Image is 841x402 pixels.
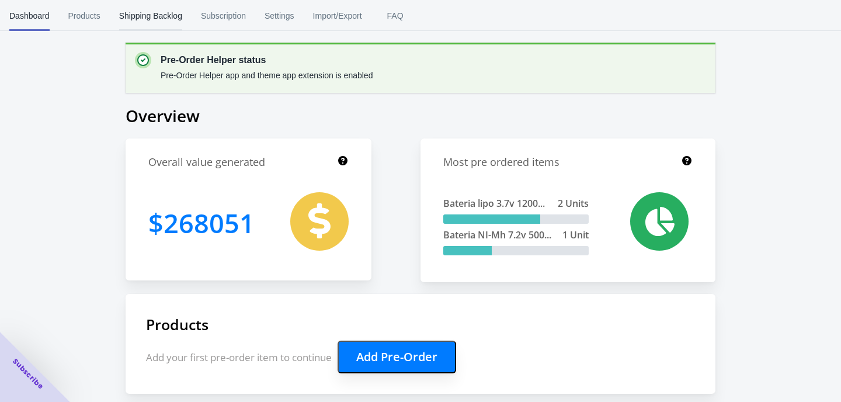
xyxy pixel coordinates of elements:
[68,1,100,31] span: Products
[9,1,50,31] span: Dashboard
[146,314,695,334] h1: Products
[11,356,46,391] span: Subscribe
[443,228,551,241] span: Bateria NI-Mh 7.2v 500...
[161,70,373,81] p: Pre-Order Helper app and theme app extension is enabled
[148,192,255,254] h1: 268051
[562,228,589,241] span: 1 Unit
[381,1,410,31] span: FAQ
[338,341,456,373] button: Add Pre-Order
[119,1,182,31] span: Shipping Backlog
[443,197,545,210] span: Bateria lipo 3.7v 1200...
[558,197,589,210] span: 2 Units
[148,205,164,241] span: $
[265,1,294,31] span: Settings
[161,53,373,67] p: Pre-Order Helper status
[443,155,559,169] h1: Most pre ordered items
[313,1,362,31] span: Import/Export
[201,1,246,31] span: Subscription
[146,341,695,373] p: Add your first pre-order item to continue
[126,105,715,127] h1: Overview
[148,155,265,169] h1: Overall value generated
